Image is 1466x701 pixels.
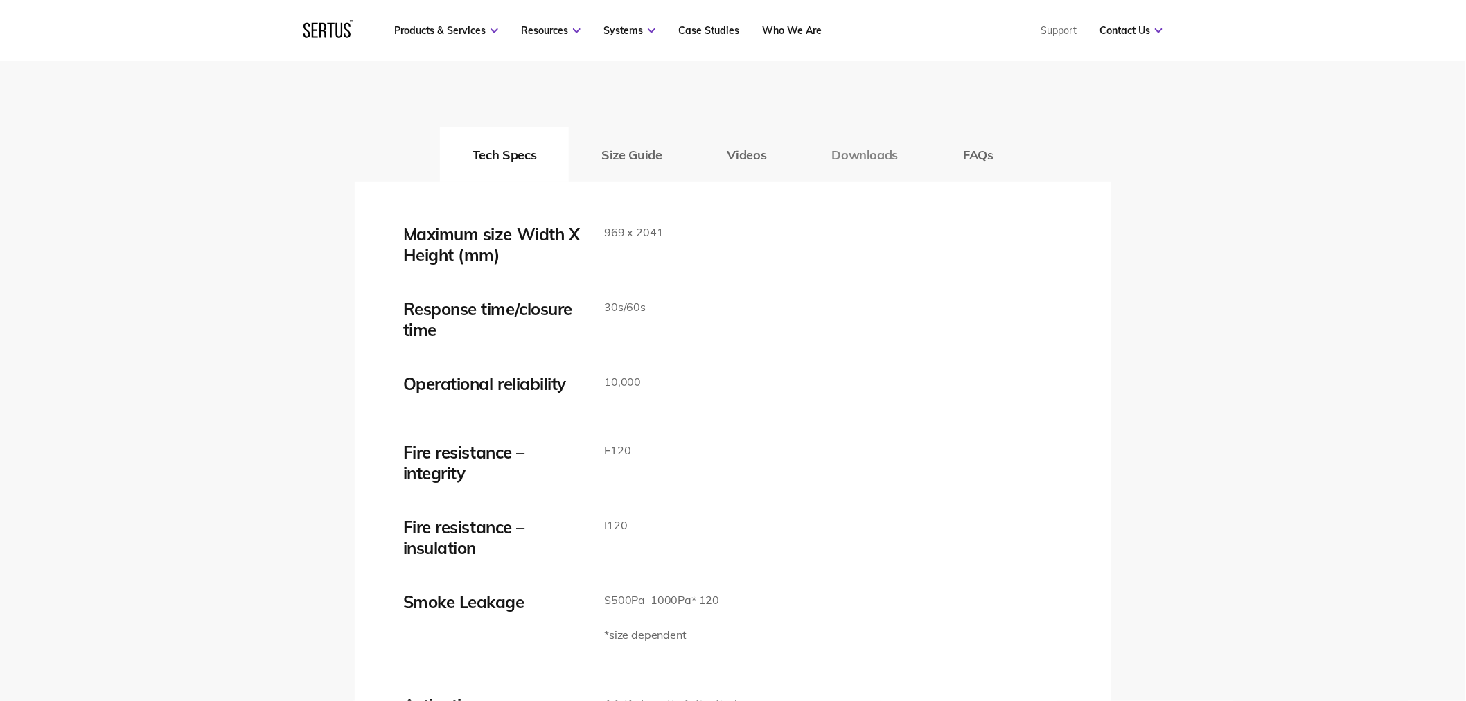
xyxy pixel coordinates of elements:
[403,517,583,558] div: Fire resistance – insulation
[1099,24,1163,37] a: Contact Us
[604,592,719,610] p: S500Pa–1000Pa* 120
[1041,24,1077,37] a: Support
[762,24,822,37] a: Who We Are
[403,224,583,265] div: Maximum size Width X Height (mm)
[1218,542,1466,701] iframe: Chat Widget
[569,127,694,182] button: Size Guide
[403,592,583,612] div: Smoke Leakage
[403,373,583,394] div: Operational reliability
[604,442,630,460] p: E120
[678,24,739,37] a: Case Studies
[800,127,931,182] button: Downloads
[604,626,719,644] p: *size dependent
[394,24,498,37] a: Products & Services
[403,442,583,483] div: Fire resistance – integrity
[604,517,627,535] p: I120
[521,24,581,37] a: Resources
[604,299,646,317] p: 30s/60s
[930,127,1026,182] button: FAQs
[604,373,641,391] p: 10,000
[403,299,583,340] div: Response time/closure time
[604,224,663,242] p: 969 x 2041
[695,127,800,182] button: Videos
[603,24,655,37] a: Systems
